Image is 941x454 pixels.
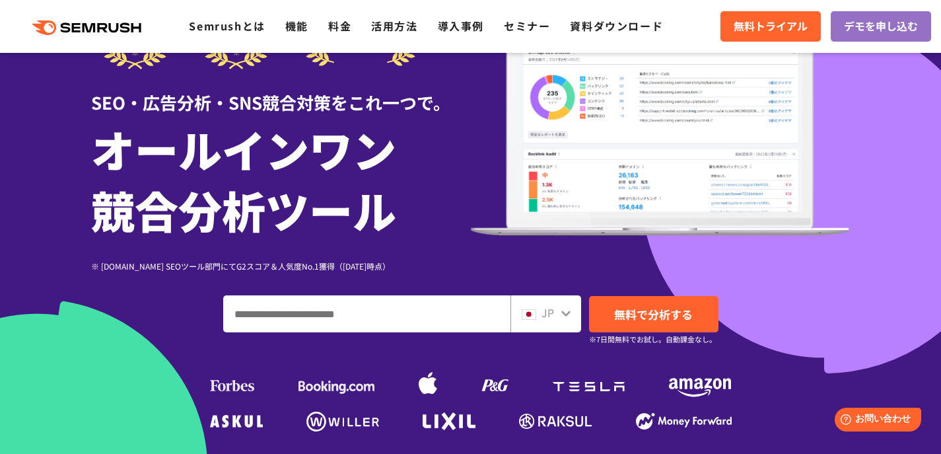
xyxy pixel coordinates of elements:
[541,305,554,321] span: JP
[91,260,471,272] div: ※ [DOMAIN_NAME] SEOツール部門にてG2スコア＆人気度No.1獲得（[DATE]時点）
[823,402,926,439] iframe: Help widget launcher
[570,18,663,34] a: 資料ダウンロード
[614,306,693,322] span: 無料で分析する
[831,11,931,42] a: デモを申し込む
[189,18,265,34] a: Semrushとは
[91,118,471,240] h1: オールインワン 競合分析ツール
[734,18,808,35] span: 無料トライアル
[844,18,918,35] span: デモを申し込む
[720,11,821,42] a: 無料トライアル
[91,69,471,115] div: SEO・広告分析・SNS競合対策をこれ一つで。
[504,18,550,34] a: セミナー
[224,296,510,332] input: ドメイン、キーワードまたはURLを入力してください
[589,296,718,332] a: 無料で分析する
[438,18,484,34] a: 導入事例
[285,18,308,34] a: 機能
[589,333,716,346] small: ※7日間無料でお試し。自動課金なし。
[371,18,417,34] a: 活用方法
[328,18,351,34] a: 料金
